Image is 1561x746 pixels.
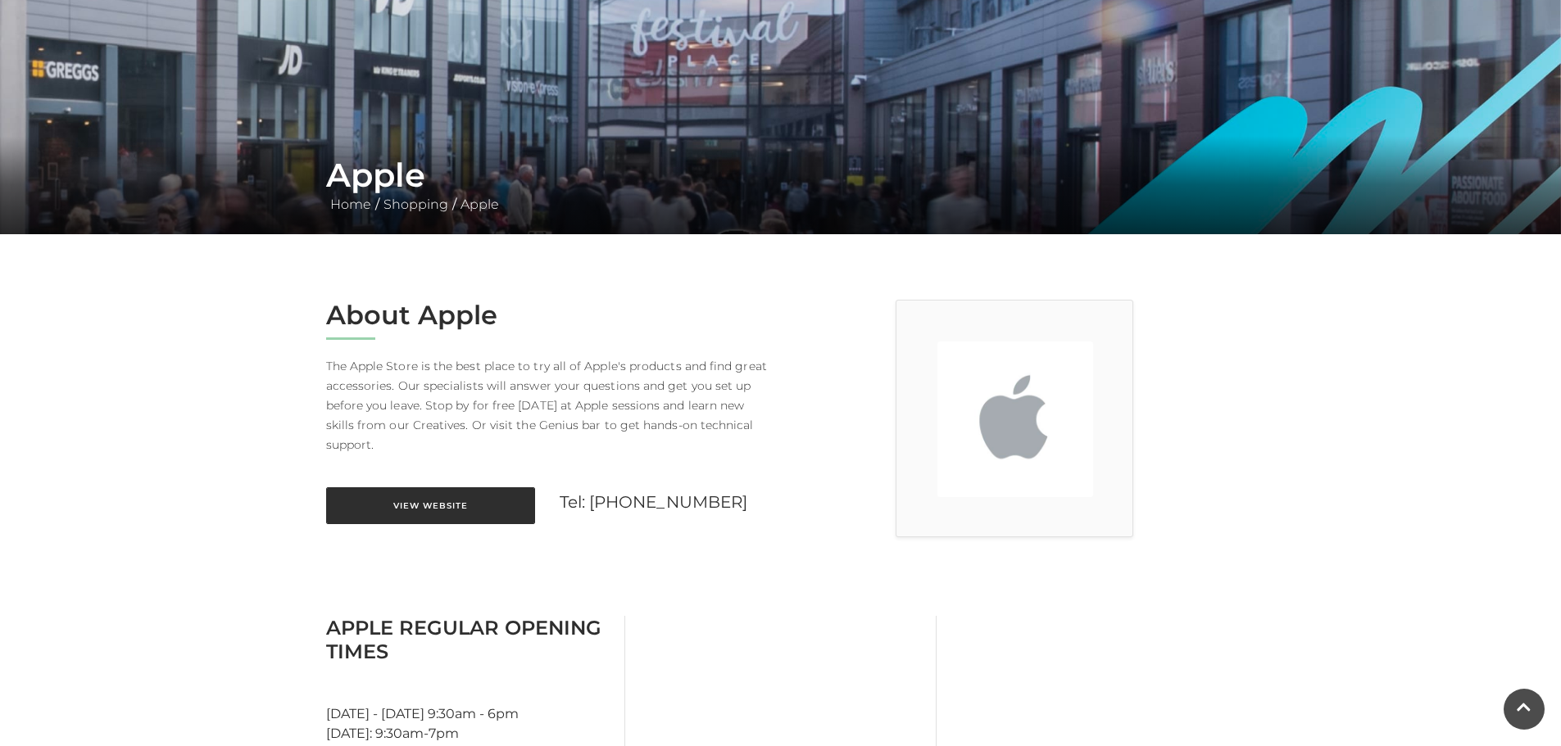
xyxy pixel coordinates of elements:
[314,156,1248,215] div: / /
[456,197,503,212] a: Apple
[326,197,375,212] a: Home
[326,616,612,663] h3: Apple Regular Opening Times
[326,356,769,454] p: The Apple Store is the best place to try all of Apple's products and find great accessories. Our ...
[379,197,452,212] a: Shopping
[326,487,535,524] a: View Website
[326,156,1236,195] h1: Apple
[326,300,769,331] h2: About Apple
[560,492,748,512] a: Tel: [PHONE_NUMBER]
